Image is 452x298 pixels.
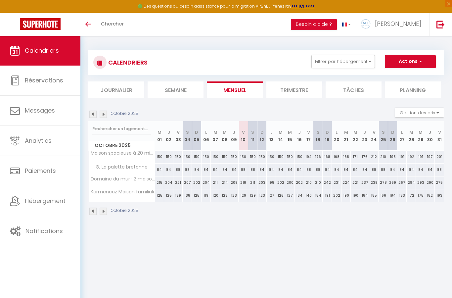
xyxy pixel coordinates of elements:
[298,129,301,135] abbr: J
[276,164,285,176] div: 84
[295,151,304,163] div: 150
[285,189,294,202] div: 127
[213,129,217,135] abbr: M
[317,129,320,135] abbr: S
[257,121,267,151] th: 12
[223,129,227,135] abbr: M
[388,189,397,202] div: 184
[90,164,149,171] span: G, La palette bretonne
[92,123,151,135] input: Rechercher un logement...
[257,151,267,163] div: 150
[332,164,341,176] div: 84
[292,3,315,9] strong: >>> ICI <<<<
[425,164,434,176] div: 84
[435,164,444,176] div: 88
[425,176,434,189] div: 290
[407,151,416,163] div: 192
[25,76,63,84] span: Réservations
[409,129,413,135] abbr: M
[158,129,161,135] abbr: M
[233,129,235,135] abbr: J
[285,176,294,189] div: 200
[395,108,444,118] button: Gestion des prix
[276,176,285,189] div: 202
[276,151,285,163] div: 150
[360,121,369,151] th: 23
[25,197,66,205] span: Hébergement
[148,81,203,98] li: Semaine
[192,189,201,202] div: 125
[341,164,351,176] div: 84
[25,106,55,115] span: Messages
[385,55,436,68] button: Actions
[276,189,285,202] div: 126
[155,121,164,151] th: 01
[239,151,248,163] div: 150
[291,19,337,30] button: Besoin d'aide ?
[397,176,407,189] div: 267
[435,189,444,202] div: 193
[435,151,444,163] div: 201
[436,20,445,28] img: logout
[192,176,201,189] div: 202
[391,129,394,135] abbr: D
[229,164,239,176] div: 84
[416,176,425,189] div: 293
[360,176,369,189] div: 237
[183,176,192,189] div: 207
[89,141,155,150] span: Octobre 2025
[304,164,313,176] div: 88
[155,176,164,189] div: 215
[435,121,444,151] th: 31
[388,121,397,151] th: 26
[323,176,332,189] div: 242
[326,129,329,135] abbr: D
[220,164,229,176] div: 84
[351,189,360,202] div: 190
[257,189,267,202] div: 123
[173,176,183,189] div: 221
[416,151,425,163] div: 191
[369,176,379,189] div: 239
[101,20,124,27] span: Chercher
[341,151,351,163] div: 168
[211,176,220,189] div: 211
[155,164,164,176] div: 84
[242,129,245,135] abbr: V
[111,208,138,214] p: Octobre 2025
[195,129,198,135] abbr: D
[397,151,407,163] div: 191
[173,121,183,151] th: 03
[285,164,294,176] div: 84
[344,129,348,135] abbr: M
[111,111,138,117] p: Octobre 2025
[323,151,332,163] div: 168
[382,129,385,135] abbr: S
[90,176,156,181] span: Domaine du mur · 2 maisons & piscine chauffée entre mer et campagne
[202,121,211,151] th: 06
[341,189,351,202] div: 190
[332,176,341,189] div: 231
[323,164,332,176] div: 84
[351,176,360,189] div: 221
[313,176,323,189] div: 210
[336,129,338,135] abbr: L
[356,13,429,36] a: ... [PERSON_NAME]
[295,164,304,176] div: 84
[373,129,376,135] abbr: V
[379,151,388,163] div: 210
[369,189,379,202] div: 185
[276,121,285,151] th: 14
[360,164,369,176] div: 84
[416,189,425,202] div: 175
[211,121,220,151] th: 07
[323,121,332,151] th: 19
[248,121,257,151] th: 11
[388,164,397,176] div: 84
[229,121,239,151] th: 09
[239,189,248,202] div: 129
[332,151,341,163] div: 168
[267,164,276,176] div: 84
[211,189,220,202] div: 120
[360,189,369,202] div: 184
